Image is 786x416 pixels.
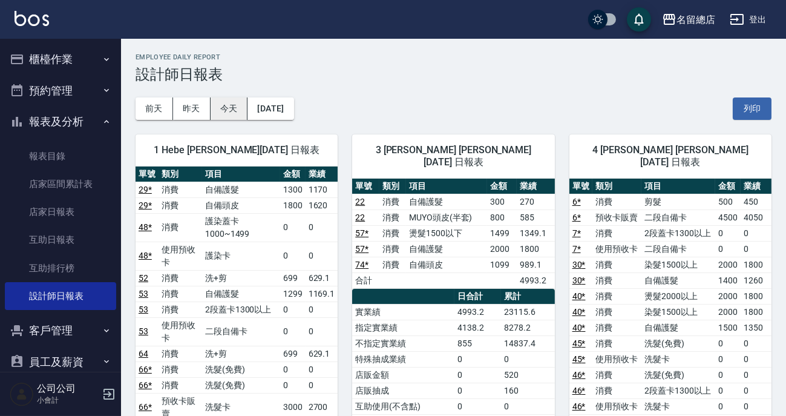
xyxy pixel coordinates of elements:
[379,210,406,225] td: 消費
[159,377,202,393] td: 消費
[592,272,641,288] td: 消費
[592,210,641,225] td: 預收卡販賣
[715,335,741,351] td: 0
[741,257,771,272] td: 1800
[5,282,116,310] a: 設計師日報表
[352,335,454,351] td: 不指定實業績
[592,335,641,351] td: 消費
[454,289,501,305] th: 日合計
[280,182,306,197] td: 1300
[627,7,651,31] button: save
[592,351,641,367] td: 使用預收卡
[641,257,715,272] td: 染髮1500以上
[657,7,720,32] button: 名留總店
[139,273,148,283] a: 52
[517,194,555,210] td: 270
[406,241,487,257] td: 自備護髮
[641,288,715,304] td: 燙髮2000以上
[454,335,501,351] td: 855
[741,320,771,335] td: 1350
[741,351,771,367] td: 0
[741,225,771,241] td: 0
[741,335,771,351] td: 0
[715,225,741,241] td: 0
[280,167,306,182] th: 金額
[741,272,771,288] td: 1260
[306,286,338,302] td: 1169.1
[641,320,715,335] td: 自備護髮
[569,179,593,194] th: 單號
[136,66,771,83] h3: 設計師日報表
[280,242,306,270] td: 0
[454,320,501,335] td: 4138.2
[487,225,517,241] td: 1499
[487,241,517,257] td: 2000
[641,272,715,288] td: 自備護髮
[5,44,116,75] button: 櫃檯作業
[173,97,211,120] button: 昨天
[352,351,454,367] td: 特殊抽成業績
[741,241,771,257] td: 0
[280,377,306,393] td: 0
[454,304,501,320] td: 4993.2
[641,179,715,194] th: 項目
[280,317,306,346] td: 0
[406,179,487,194] th: 項目
[306,362,338,377] td: 0
[136,97,173,120] button: 前天
[280,270,306,286] td: 699
[159,182,202,197] td: 消費
[202,213,280,242] td: 護染蓋卡1000~1499
[211,97,248,120] button: 今天
[355,213,365,222] a: 22
[280,197,306,213] td: 1800
[487,210,517,225] td: 800
[202,317,280,346] td: 二段自備卡
[280,213,306,242] td: 0
[501,351,555,367] td: 0
[202,167,280,182] th: 項目
[592,367,641,383] td: 消費
[202,242,280,270] td: 護染卡
[715,320,741,335] td: 1500
[517,257,555,272] td: 989.1
[306,167,338,182] th: 業績
[159,362,202,377] td: 消費
[592,241,641,257] td: 使用預收卡
[159,242,202,270] td: 使用預收卡
[517,241,555,257] td: 1800
[592,320,641,335] td: 消費
[352,383,454,398] td: 店販抽成
[641,194,715,210] td: 剪髮
[641,398,715,414] td: 洗髮卡
[247,97,293,120] button: [DATE]
[352,304,454,320] td: 實業績
[592,179,641,194] th: 類別
[355,197,365,206] a: 22
[5,106,116,137] button: 報表及分析
[715,210,741,225] td: 4500
[454,367,501,383] td: 0
[202,377,280,393] td: 洗髮(免費)
[741,304,771,320] td: 1800
[741,210,771,225] td: 4050
[306,213,338,242] td: 0
[150,144,323,156] span: 1 Hebe [PERSON_NAME][DATE] 日報表
[406,194,487,210] td: 自備護髮
[487,194,517,210] td: 300
[501,398,555,414] td: 0
[159,286,202,302] td: 消費
[592,288,641,304] td: 消費
[715,288,741,304] td: 2000
[136,53,771,61] h2: Employee Daily Report
[501,289,555,305] th: 累計
[454,383,501,398] td: 0
[517,210,555,225] td: 585
[379,179,406,194] th: 類別
[641,210,715,225] td: 二段自備卡
[517,179,555,194] th: 業績
[306,270,338,286] td: 629.1
[202,346,280,362] td: 洗+剪
[202,302,280,317] td: 2段蓋卡1300以上
[715,257,741,272] td: 2000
